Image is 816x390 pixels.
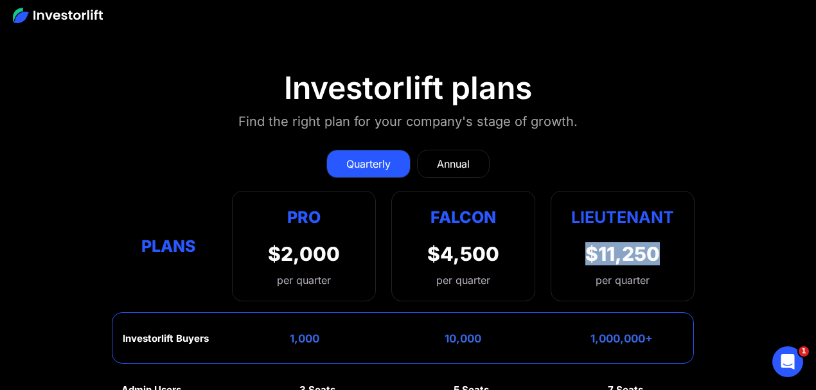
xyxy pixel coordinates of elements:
[585,242,660,265] div: $11,250
[596,272,650,288] div: per quarter
[121,234,217,259] div: Plans
[268,272,340,288] div: per quarter
[445,332,481,345] div: 10,000
[590,332,653,345] div: 1,000,000+
[436,272,490,288] div: per quarter
[346,156,391,172] div: Quarterly
[284,69,532,107] div: Investorlift plans
[123,333,209,344] div: Investorlift Buyers
[430,204,496,229] div: Falcon
[268,204,340,229] div: Pro
[268,242,340,265] div: $2,000
[772,346,803,377] iframe: Intercom live chat
[571,208,674,227] strong: Lieutenant
[238,111,578,132] div: Find the right plan for your company's stage of growth.
[799,346,809,357] span: 1
[427,242,499,265] div: $4,500
[437,156,470,172] div: Annual
[290,332,319,345] div: 1,000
